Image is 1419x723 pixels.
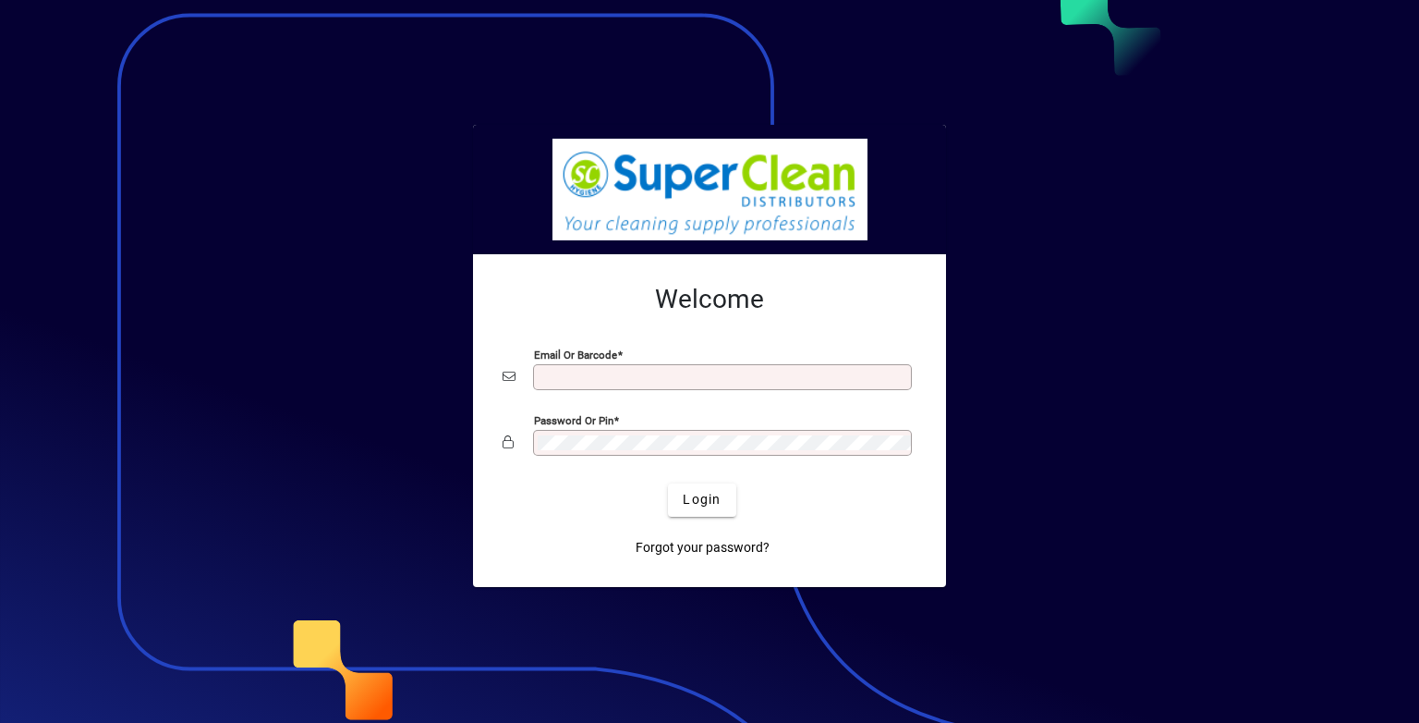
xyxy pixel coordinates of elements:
[534,348,617,361] mat-label: Email or Barcode
[636,538,770,558] span: Forgot your password?
[534,413,613,426] mat-label: Password or Pin
[668,484,735,517] button: Login
[503,284,916,315] h2: Welcome
[683,490,721,509] span: Login
[628,532,777,565] a: Forgot your password?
